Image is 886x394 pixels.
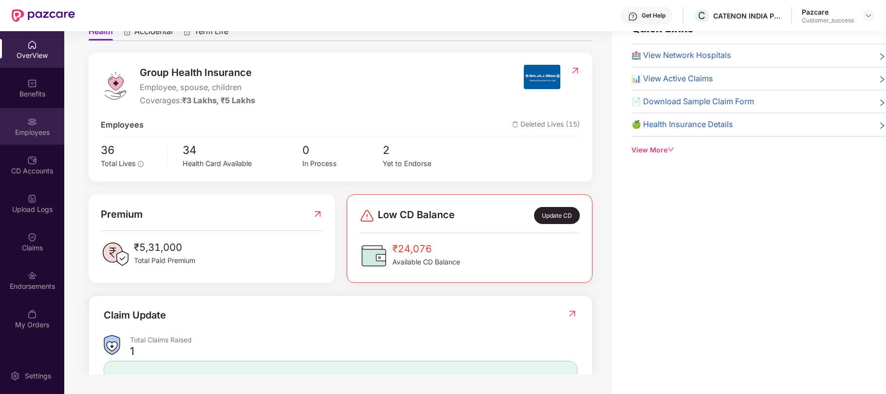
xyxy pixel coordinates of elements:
span: Premium [101,206,143,222]
div: animation [123,27,131,36]
img: New Pazcare Logo [12,9,75,22]
span: ₹3 Lakhs, ₹5 Lakhs [182,95,255,105]
span: 0 [302,141,382,158]
img: svg+xml;base64,PHN2ZyBpZD0iSG9tZSIgeG1sbnM9Imh0dHA6Ly93d3cudzMub3JnLzIwMDAvc3ZnIiB3aWR0aD0iMjAiIG... [27,40,37,50]
img: svg+xml;base64,PHN2ZyBpZD0iRW5kb3JzZW1lbnRzIiB4bWxucz0iaHR0cDovL3d3dy53My5vcmcvMjAwMC9zdmciIHdpZH... [27,271,37,281]
span: 📊 View Active Claims [631,73,713,85]
div: Update CD [534,207,580,224]
img: svg+xml;base64,PHN2ZyBpZD0iSGVscC0zMngzMiIgeG1sbnM9Imh0dHA6Ly93d3cudzMub3JnLzIwMDAvc3ZnIiB3aWR0aD... [628,12,638,21]
img: svg+xml;base64,PHN2ZyBpZD0iU2V0dGluZy0yMHgyMCIgeG1sbnM9Imh0dHA6Ly93d3cudzMub3JnLzIwMDAvc3ZnIiB3aW... [10,371,20,381]
img: RedirectIcon [313,206,323,222]
img: svg+xml;base64,PHN2ZyBpZD0iRW1wbG95ZWVzIiB4bWxucz0iaHR0cDovL3d3dy53My5vcmcvMjAwMC9zdmciIHdpZHRoPS... [27,117,37,127]
span: 2 [383,141,462,158]
span: Total Lives [101,159,136,168]
span: Low CD Balance [378,207,455,224]
div: Pazcare [802,7,854,17]
div: Claim Update [104,308,166,323]
img: deleteIcon [512,121,518,128]
img: svg+xml;base64,PHN2ZyBpZD0iQmVuZWZpdHMiIHhtbG5zPSJodHRwOi8vd3d3LnczLm9yZy8yMDAwL3N2ZyIgd2lkdGg9Ij... [27,78,37,88]
img: svg+xml;base64,PHN2ZyBpZD0iTXlfT3JkZXJzIiBkYXRhLW5hbWU9Ik15IE9yZGVycyIgeG1sbnM9Imh0dHA6Ly93d3cudz... [27,309,37,319]
div: Customer_success [802,17,854,24]
span: ₹5,31,000 [134,240,195,255]
div: Health Card Available [183,158,302,169]
span: Total Paid Premium [134,255,195,266]
span: Term Life [194,26,228,40]
span: right [878,120,886,131]
span: Employee, spouse, children [140,81,255,94]
span: Employees [101,119,144,131]
span: 📄 Download Sample Claim Form [631,95,754,108]
img: RedirectIcon [570,66,580,75]
img: svg+xml;base64,PHN2ZyBpZD0iQ0RfQWNjb3VudHMiIGRhdGEtbmFtZT0iQ0QgQWNjb3VudHMiIHhtbG5zPSJodHRwOi8vd3... [27,155,37,165]
span: right [878,51,886,61]
span: down [667,146,674,153]
span: 36 [101,141,161,158]
div: Total Claims Raised [130,335,577,344]
img: RedirectIcon [567,309,577,319]
span: Accidental [134,26,173,40]
div: Settings [22,371,54,381]
div: Yet to Endorse [383,158,462,169]
span: info-circle [138,161,144,167]
div: In Process [302,158,382,169]
img: svg+xml;base64,PHN2ZyBpZD0iRHJvcGRvd24tMzJ4MzIiIHhtbG5zPSJodHRwOi8vd3d3LnczLm9yZy8yMDAwL3N2ZyIgd2... [865,12,872,19]
img: logo [101,71,130,100]
span: 🏥 View Network Hospitals [631,49,731,61]
div: 1 [130,344,134,358]
span: 🍏 Health Insurance Details [631,118,733,131]
img: CDBalanceIcon [359,241,388,270]
span: C [698,10,705,21]
span: right [878,75,886,85]
div: Get Help [642,12,665,19]
div: Coverages: [140,94,255,107]
img: insurerIcon [524,65,560,89]
div: animation [183,27,191,36]
span: Deleted Lives (15) [512,119,580,131]
div: View More [631,145,886,155]
img: PaidPremiumIcon [101,240,130,269]
img: svg+xml;base64,PHN2ZyBpZD0iQ2xhaW0iIHhtbG5zPSJodHRwOi8vd3d3LnczLm9yZy8yMDAwL3N2ZyIgd2lkdGg9IjIwIi... [27,232,37,242]
span: ₹24,076 [392,241,460,257]
span: 34 [183,141,302,158]
span: Initiated Claims (1) [116,373,186,385]
span: Available CD Balance [392,257,460,267]
span: Group Health Insurance [140,65,255,80]
span: right [878,97,886,108]
img: svg+xml;base64,PHN2ZyBpZD0iRGFuZ2VyLTMyeDMyIiB4bWxucz0iaHR0cDovL3d3dy53My5vcmcvMjAwMC9zdmciIHdpZH... [359,208,375,224]
img: svg+xml;base64,PHN2ZyBpZD0iVXBsb2FkX0xvZ3MiIGRhdGEtbmFtZT0iVXBsb2FkIExvZ3MiIHhtbG5zPSJodHRwOi8vd3... [27,194,37,204]
span: Health [89,26,113,40]
img: ClaimsSummaryIcon [104,335,120,355]
div: CATENON INDIA PRIVATE LIMITED [713,11,781,20]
